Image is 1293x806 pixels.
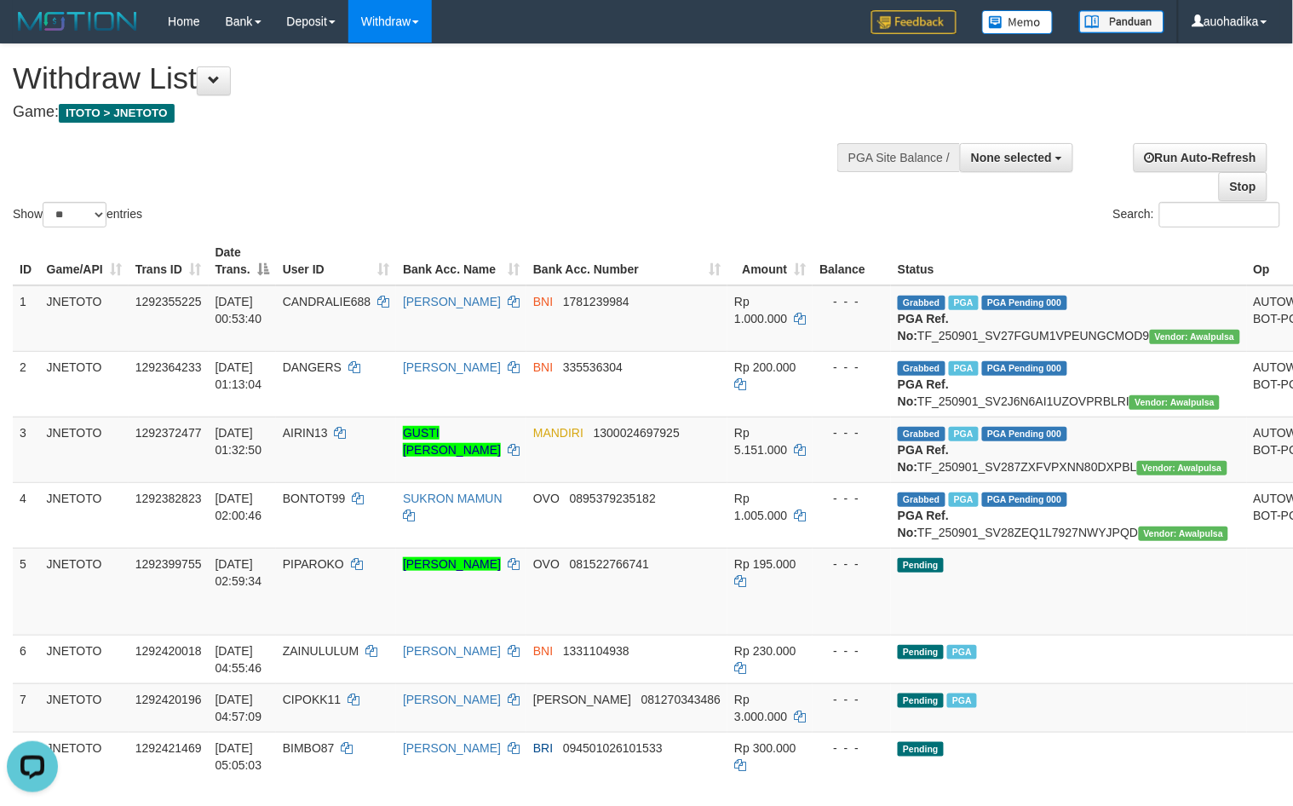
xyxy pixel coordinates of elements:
[982,427,1067,441] span: PGA Pending
[819,642,884,659] div: - - -
[982,10,1054,34] img: Button%20Memo.svg
[563,741,663,755] span: Copy 094501026101533 to clipboard
[135,360,202,374] span: 1292364233
[403,426,501,457] a: GUSTI [PERSON_NAME]
[891,237,1247,285] th: Status
[403,360,501,374] a: [PERSON_NAME]
[215,557,262,588] span: [DATE] 02:59:34
[533,644,553,658] span: BNI
[898,694,944,708] span: Pending
[135,693,202,706] span: 1292420196
[13,548,40,635] td: 5
[734,644,796,658] span: Rp 230.000
[898,427,945,441] span: Grabbed
[982,296,1067,310] span: PGA Pending
[871,10,957,34] img: Feedback.jpg
[734,693,787,723] span: Rp 3.000.000
[898,443,949,474] b: PGA Ref. No:
[1134,143,1267,172] a: Run Auto-Refresh
[533,557,560,571] span: OVO
[819,490,884,507] div: - - -
[396,237,526,285] th: Bank Acc. Name: activate to sort column ascending
[734,295,787,325] span: Rp 1.000.000
[1137,461,1227,475] span: Vendor URL: https://service2.1velocity.biz
[526,237,727,285] th: Bank Acc. Number: activate to sort column ascending
[982,361,1067,376] span: PGA Pending
[403,693,501,706] a: [PERSON_NAME]
[135,295,202,308] span: 1292355225
[13,61,845,95] h1: Withdraw List
[215,741,262,772] span: [DATE] 05:05:03
[13,417,40,482] td: 3
[819,424,884,441] div: - - -
[594,426,680,440] span: Copy 1300024697925 to clipboard
[898,742,944,757] span: Pending
[1150,330,1240,344] span: Vendor URL: https://service2.1velocity.biz
[13,202,142,227] label: Show entries
[283,557,344,571] span: PIPAROKO
[1129,395,1220,410] span: Vendor URL: https://service2.1velocity.biz
[215,426,262,457] span: [DATE] 01:32:50
[533,295,553,308] span: BNI
[40,683,129,732] td: JNETOTO
[1113,202,1280,227] label: Search:
[40,285,129,352] td: JNETOTO
[563,295,629,308] span: Copy 1781239984 to clipboard
[1219,172,1267,201] a: Stop
[13,9,142,34] img: MOTION_logo.png
[898,296,945,310] span: Grabbed
[891,482,1247,548] td: TF_250901_SV28ZEQ1L7927NWYJPQD
[533,741,553,755] span: BRI
[40,351,129,417] td: JNETOTO
[898,509,949,539] b: PGA Ref. No:
[898,492,945,507] span: Grabbed
[283,295,371,308] span: CANDRALIE688
[891,417,1247,482] td: TF_250901_SV287ZXFVPXNN80DXPBL
[960,143,1073,172] button: None selected
[533,426,583,440] span: MANDIRI
[819,691,884,708] div: - - -
[13,285,40,352] td: 1
[13,683,40,732] td: 7
[215,644,262,675] span: [DATE] 04:55:46
[819,740,884,757] div: - - -
[819,359,884,376] div: - - -
[898,377,949,408] b: PGA Ref. No:
[563,360,623,374] span: Copy 335536304 to clipboard
[215,295,262,325] span: [DATE] 00:53:40
[283,741,335,755] span: BIMBO87
[947,645,977,659] span: Marked by auofahmi
[570,492,656,505] span: Copy 0895379235182 to clipboard
[135,426,202,440] span: 1292372477
[898,645,944,659] span: Pending
[283,492,346,505] span: BONTOT99
[283,426,328,440] span: AIRIN13
[215,360,262,391] span: [DATE] 01:13:04
[949,427,979,441] span: Marked by auowiliam
[209,237,276,285] th: Date Trans.: activate to sort column descending
[891,351,1247,417] td: TF_250901_SV2J6N6AI1UZOVPRBLRI
[135,644,202,658] span: 1292420018
[403,557,501,571] a: [PERSON_NAME]
[403,492,503,505] a: SUKRON MAMUN
[13,237,40,285] th: ID
[283,644,359,658] span: ZAINULULUM
[1079,10,1164,33] img: panduan.png
[949,492,979,507] span: Marked by auoradja
[533,693,631,706] span: [PERSON_NAME]
[13,482,40,548] td: 4
[1139,527,1229,541] span: Vendor URL: https://service2.1velocity.biz
[734,557,796,571] span: Rp 195.000
[276,237,396,285] th: User ID: activate to sort column ascending
[949,296,979,310] span: Marked by auonisif
[135,557,202,571] span: 1292399755
[734,492,787,522] span: Rp 1.005.000
[40,635,129,683] td: JNETOTO
[734,426,787,457] span: Rp 5.151.000
[947,694,977,708] span: Marked by auofahmi
[129,237,209,285] th: Trans ID: activate to sort column ascending
[135,741,202,755] span: 1292421469
[40,482,129,548] td: JNETOTO
[40,237,129,285] th: Game/API: activate to sort column ascending
[40,548,129,635] td: JNETOTO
